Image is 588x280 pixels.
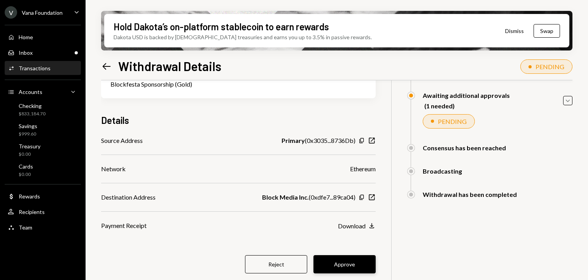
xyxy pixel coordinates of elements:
[423,167,462,175] div: Broadcasting
[118,58,221,74] h1: Withdrawal Details
[338,222,376,230] button: Download
[19,65,51,71] div: Transactions
[101,114,129,127] h3: Details
[19,131,37,137] div: $999.60
[19,103,45,109] div: Checking
[22,9,63,16] div: Vana Foundation
[5,30,81,44] a: Home
[19,171,33,178] div: $0.00
[534,24,560,38] button: Swap
[5,205,81,219] a: Recipients
[5,6,17,19] div: V
[423,144,506,151] div: Consensus has been reached
[5,100,81,119] a: Checking$833,184.70
[19,34,33,40] div: Home
[262,193,309,202] b: Block Media Inc.
[423,92,510,99] div: Awaiting additional approvals
[350,164,376,174] div: Ethereum
[282,136,305,145] b: Primary
[313,255,376,273] button: Approve
[101,193,156,202] div: Destination Address
[245,255,307,273] button: Reject
[423,191,517,198] div: Withdrawal has been completed
[19,151,40,158] div: $0.00
[5,85,81,99] a: Accounts
[5,220,81,234] a: Team
[19,89,42,95] div: Accounts
[5,161,81,179] a: Cards$0.00
[5,61,81,75] a: Transactions
[19,111,45,117] div: $833,184.70
[114,20,329,33] div: Hold Dakota’s on-platform stablecoin to earn rewards
[19,193,40,200] div: Rewards
[5,189,81,203] a: Rewards
[495,22,534,40] button: Dismiss
[5,141,81,159] a: Treasury$0.00
[5,45,81,59] a: Inbox
[282,136,355,145] div: ( 0x3035...8736Db )
[19,224,32,231] div: Team
[338,222,366,230] div: Download
[19,49,33,56] div: Inbox
[438,118,467,125] div: PENDING
[110,80,366,89] div: Blockfesta Sponsorship (Gold)
[5,120,81,139] a: Savings$999.60
[101,136,143,145] div: Source Address
[424,102,510,110] div: (1 needed)
[101,221,147,230] div: Payment Receipt
[19,163,33,170] div: Cards
[19,209,45,215] div: Recipients
[114,33,372,41] div: Dakota USD is backed by [DEMOGRAPHIC_DATA] treasuries and earns you up to 3.5% in passive rewards.
[19,143,40,150] div: Treasury
[535,63,564,70] div: PENDING
[101,164,126,174] div: Network
[262,193,355,202] div: ( 0xdfe7...89ca04 )
[19,123,37,129] div: Savings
